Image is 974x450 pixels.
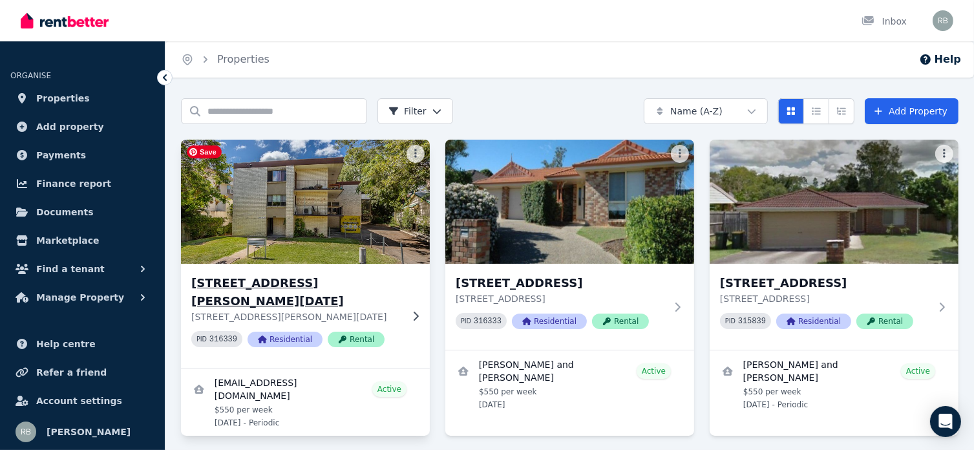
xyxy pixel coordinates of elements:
h3: [STREET_ADDRESS] [720,274,930,292]
img: 3/222 Sir Fred Schonell Drive, St Lucia [175,136,436,267]
h3: [STREET_ADDRESS][PERSON_NAME][DATE] [191,274,401,310]
button: Expanded list view [829,98,854,124]
code: 316339 [209,335,237,344]
button: Card view [778,98,804,124]
h3: [STREET_ADDRESS] [456,274,666,292]
span: Help centre [36,336,96,352]
button: Filter [377,98,453,124]
button: Manage Property [10,284,154,310]
small: PID [461,317,471,325]
span: [PERSON_NAME] [47,424,131,440]
a: Properties [10,85,154,111]
img: 10 Platypus Close, Riverhills [445,140,694,264]
small: PID [196,336,207,343]
small: PID [725,317,736,325]
code: 316333 [474,317,502,326]
img: Ross Bardon [16,422,36,442]
div: Inbox [862,15,907,28]
button: Help [919,52,961,67]
a: 3/222 Sir Fred Schonell Drive, St Lucia[STREET_ADDRESS][PERSON_NAME][DATE][STREET_ADDRESS][PERSON... [181,140,430,368]
a: Account settings [10,388,154,414]
button: More options [935,145,953,163]
span: Name (A-Z) [670,105,723,118]
span: Properties [36,91,90,106]
span: Finance report [36,176,111,191]
button: Find a tenant [10,256,154,282]
p: [STREET_ADDRESS] [720,292,930,305]
span: Rental [328,332,385,347]
button: More options [407,145,425,163]
span: ORGANISE [10,71,51,80]
button: Name (A-Z) [644,98,768,124]
p: [STREET_ADDRESS][PERSON_NAME][DATE] [191,310,401,323]
a: Documents [10,199,154,225]
p: [STREET_ADDRESS] [456,292,666,305]
nav: Breadcrumb [165,41,285,78]
a: Finance report [10,171,154,197]
a: Marketplace [10,228,154,253]
span: Residential [776,314,851,329]
span: Manage Property [36,290,124,305]
span: Rental [592,314,649,329]
span: Refer a friend [36,365,107,380]
a: 10 Platypus Close, Riverhills[STREET_ADDRESS][STREET_ADDRESS]PID 316333ResidentialRental [445,140,694,350]
span: Residential [248,332,323,347]
a: 11 Delapine Place, Seventeen Mile Rocks[STREET_ADDRESS][STREET_ADDRESS]PID 315839ResidentialRental [710,140,958,350]
span: Add property [36,119,104,134]
a: View details for Kathryn Bolton and Damian Powell [710,350,958,418]
span: Payments [36,147,86,163]
span: Account settings [36,393,122,409]
span: Save [187,145,222,158]
span: Rental [856,314,913,329]
a: Payments [10,142,154,168]
img: 11 Delapine Place, Seventeen Mile Rocks [710,140,958,264]
span: Filter [388,105,427,118]
a: Add Property [865,98,958,124]
button: Compact list view [803,98,829,124]
div: View options [778,98,854,124]
a: Add property [10,114,154,140]
a: View details for ran_va@yahoo.es [181,369,430,436]
span: Marketplace [36,233,99,248]
span: Find a tenant [36,261,105,277]
a: Refer a friend [10,359,154,385]
code: 315839 [738,317,766,326]
span: Residential [512,314,587,329]
img: RentBetter [21,11,109,30]
span: Documents [36,204,94,220]
div: Open Intercom Messenger [930,406,961,437]
button: More options [671,145,689,163]
img: Ross Bardon [933,10,953,31]
a: Properties [217,53,270,65]
a: View details for Maria and Samuel Humphreys [445,350,694,418]
a: Help centre [10,331,154,357]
